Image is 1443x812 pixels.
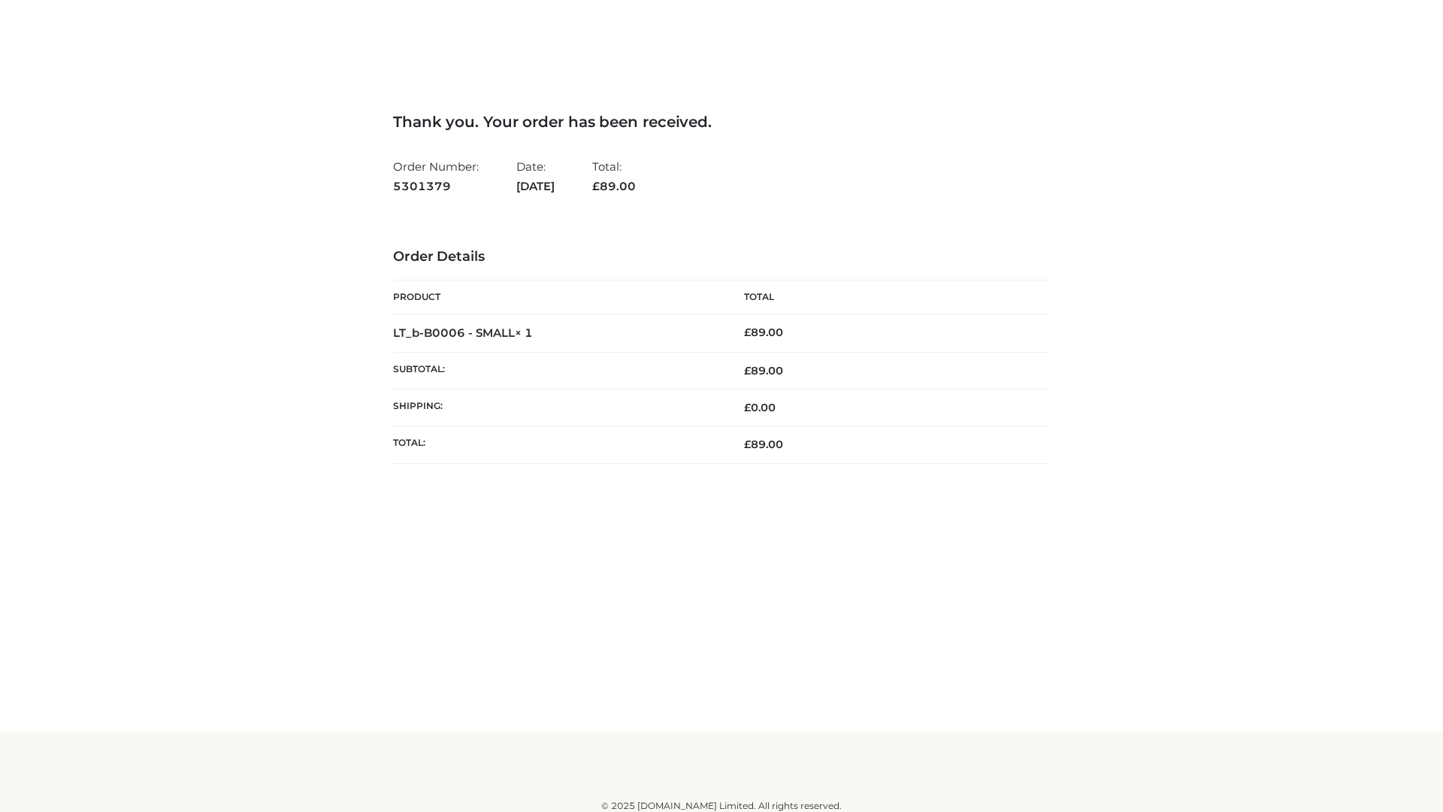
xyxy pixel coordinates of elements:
[744,438,751,451] span: £
[393,249,1050,265] h3: Order Details
[393,326,533,340] strong: LT_b-B0006 - SMALL
[393,280,721,314] th: Product
[393,426,721,463] th: Total:
[393,389,721,426] th: Shipping:
[744,401,776,414] bdi: 0.00
[744,364,751,377] span: £
[393,153,479,199] li: Order Number:
[592,153,636,199] li: Total:
[744,401,751,414] span: £
[744,326,783,339] bdi: 89.00
[744,326,751,339] span: £
[516,153,555,199] li: Date:
[515,326,533,340] strong: × 1
[744,364,783,377] span: 89.00
[721,280,1050,314] th: Total
[393,352,721,389] th: Subtotal:
[744,438,783,451] span: 89.00
[393,177,479,196] strong: 5301379
[592,179,636,193] span: 89.00
[516,177,555,196] strong: [DATE]
[592,179,600,193] span: £
[393,113,1050,131] h3: Thank you. Your order has been received.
